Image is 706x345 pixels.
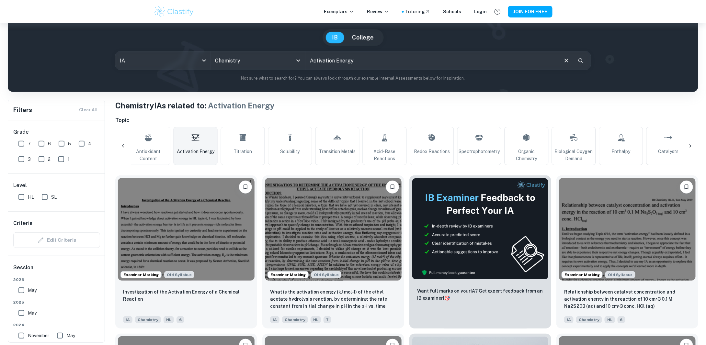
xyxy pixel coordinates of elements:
[556,175,698,328] a: Examiner MarkingStarting from the May 2025 session, the Chemistry IA requirements have changed. I...
[492,6,503,17] button: Help and Feedback
[28,287,37,294] span: May
[262,175,404,328] a: Examiner MarkingStarting from the May 2025 session, the Chemistry IA requirements have changed. I...
[280,148,300,155] span: Solubility
[555,148,593,162] span: Biological Oxygen Demand
[575,55,586,66] button: Search
[28,194,34,201] span: HL
[405,8,430,15] a: Tutoring
[176,316,184,323] span: 6
[154,5,195,18] img: Clastify logo
[367,8,389,15] p: Review
[164,271,194,278] span: Old Syllabus
[28,156,31,163] span: 3
[121,272,161,278] span: Examiner Marking
[386,181,399,194] button: Please log in to bookmark exemplars
[66,332,75,339] span: May
[311,316,321,323] span: HL
[282,316,308,323] span: Chemistry
[444,295,450,301] span: 🎯
[605,316,615,323] span: HL
[28,140,31,147] span: 7
[13,299,100,305] span: 2025
[417,287,543,302] p: Want full marks on your IA ? Get expert feedback from an IB examiner!
[164,271,194,278] div: Starting from the May 2025 session, the Chemistry IA requirements have changed. It's OK to refer ...
[618,316,625,323] span: 6
[13,106,32,115] h6: Filters
[346,32,381,43] button: College
[559,178,696,281] img: Chemistry IA example thumbnail: Relationship between catalyst concentrat
[13,264,100,277] h6: Session
[409,175,551,328] a: ThumbnailWant full marks on yourIA? Get expert feedback from an IB examiner!
[270,316,279,323] span: IA
[605,271,635,278] div: Starting from the May 2025 session, the Chemistry IA requirements have changed. It's OK to refer ...
[326,32,345,43] button: IB
[68,140,71,147] span: 5
[118,178,255,281] img: Chemistry IA example thumbnail: Investigation of the Activation Energy o
[28,332,49,339] span: November
[294,56,303,65] button: Open
[305,51,558,70] input: E.g. enthalpy of combustion, Winkler method, phosphate and temperature...
[123,288,249,303] p: Investigation of the Activation Energy of a Chemical Reaction
[48,156,51,163] span: 2
[13,219,32,227] h6: Criteria
[414,148,450,155] span: Redox Reactions
[135,316,161,323] span: Chemistry
[208,101,275,110] span: Activation Energy
[319,148,356,155] span: Transition Metals
[13,322,100,328] span: 2024
[129,148,167,162] span: Antioxidant Content
[265,178,402,281] img: Chemistry IA example thumbnail: What is the activation energy (kJ mol-1)
[576,316,602,323] span: Chemistry
[88,140,91,147] span: 4
[13,232,100,248] div: Criteria filters are unavailable when searching by topic
[507,148,546,162] span: Organic Chemistry
[311,271,341,278] span: Old Syllabus
[115,117,698,124] h6: Topic
[658,148,679,155] span: Catalysts
[474,8,487,15] a: Login
[324,316,331,323] span: 7
[177,148,214,155] span: Activation Energy
[564,316,574,323] span: IA
[68,156,70,163] span: 1
[270,288,396,310] p: What is the activation energy (kJ mol-1) of the ethyl acetate hydrolysis reaction, by determining...
[443,8,461,15] a: Schools
[324,8,354,15] p: Exemplars
[164,316,174,323] span: HL
[13,182,100,189] h6: Level
[115,175,257,328] a: Examiner MarkingStarting from the May 2025 session, the Chemistry IA requirements have changed. I...
[508,6,552,17] button: JOIN FOR FREE
[612,148,631,155] span: Enthalpy
[366,148,404,162] span: Acid-Base Reactions
[115,51,210,70] div: IA
[48,140,51,147] span: 6
[13,75,693,82] p: Not sure what to search for? You can always look through our example Internal Assessments below f...
[564,288,690,310] p: Relationship between catalyst concentration and activation energy in the reaction of 10 cm^3 0.1 ...
[51,194,57,201] span: SL
[680,181,693,194] button: Please log in to bookmark exemplars
[239,181,252,194] button: Please log in to bookmark exemplars
[268,272,308,278] span: Examiner Marking
[13,128,100,136] h6: Grade
[560,54,573,67] button: Clear
[115,100,698,111] h1: Chemistry IAs related to:
[605,271,635,278] span: Old Syllabus
[13,277,100,283] span: 2026
[562,272,602,278] span: Examiner Marking
[234,148,252,155] span: Titration
[459,148,500,155] span: Spectrophotometry
[123,316,132,323] span: IA
[311,271,341,278] div: Starting from the May 2025 session, the Chemistry IA requirements have changed. It's OK to refer ...
[412,178,549,280] img: Thumbnail
[28,309,37,317] span: May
